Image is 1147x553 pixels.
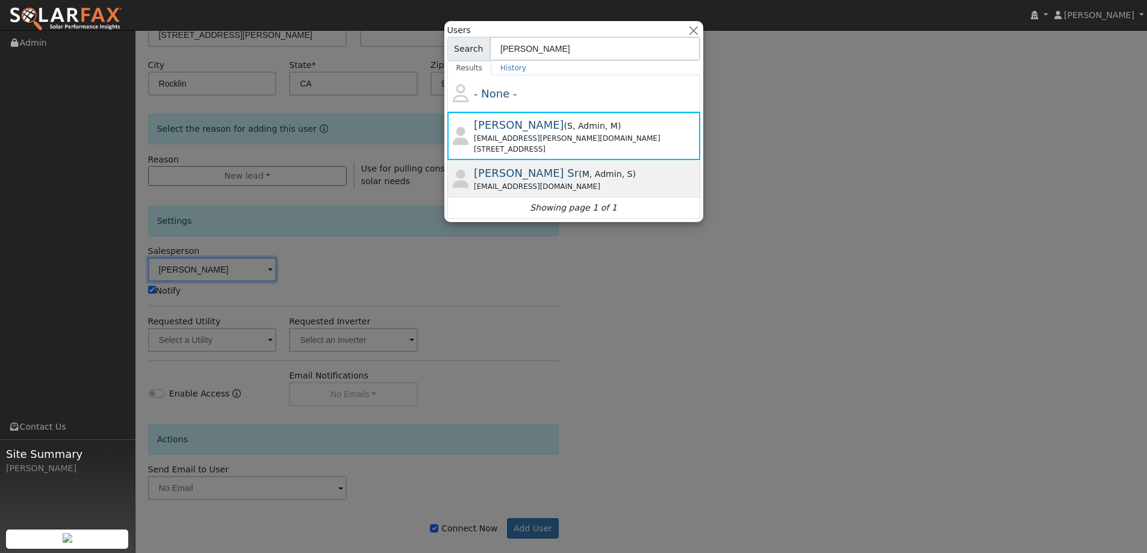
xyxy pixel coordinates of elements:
div: [PERSON_NAME] [6,462,129,475]
span: [PERSON_NAME] Sr [474,167,579,179]
img: retrieve [63,533,72,543]
span: ( ) [579,169,636,179]
span: Salesperson [622,169,633,179]
span: [PERSON_NAME] [1064,10,1134,20]
a: Results [447,61,492,75]
span: Admin [589,169,622,179]
div: [EMAIL_ADDRESS][PERSON_NAME][DOMAIN_NAME] [474,133,697,144]
div: [STREET_ADDRESS] [474,144,697,155]
img: SolarFax [9,7,122,32]
span: Manager [582,169,589,179]
span: Manager [605,121,618,131]
span: Site Summary [6,446,129,462]
span: Admin [573,121,605,131]
span: - None - [474,87,517,100]
span: Users [447,24,471,37]
span: [PERSON_NAME] [474,119,564,131]
i: Showing page 1 of 1 [530,202,617,214]
span: Salesperson [567,121,573,131]
div: [EMAIL_ADDRESS][DOMAIN_NAME] [474,181,697,192]
a: History [491,61,535,75]
span: Search [447,37,490,61]
span: ( ) [564,121,621,131]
